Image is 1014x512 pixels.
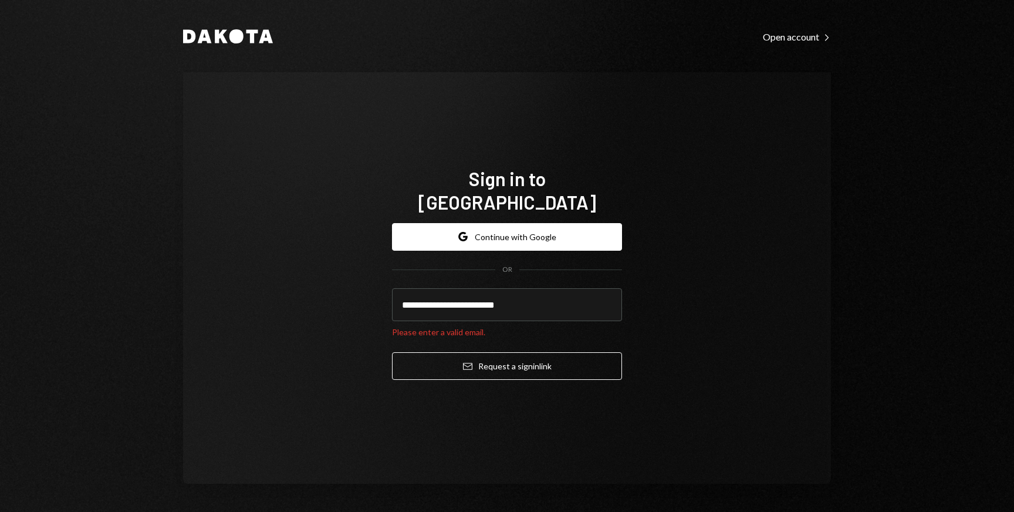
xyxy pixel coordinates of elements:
[502,265,512,275] div: OR
[392,223,622,251] button: Continue with Google
[392,352,622,380] button: Request a signinlink
[392,167,622,214] h1: Sign in to [GEOGRAPHIC_DATA]
[763,31,831,43] div: Open account
[763,30,831,43] a: Open account
[392,326,622,338] div: Please enter a valid email.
